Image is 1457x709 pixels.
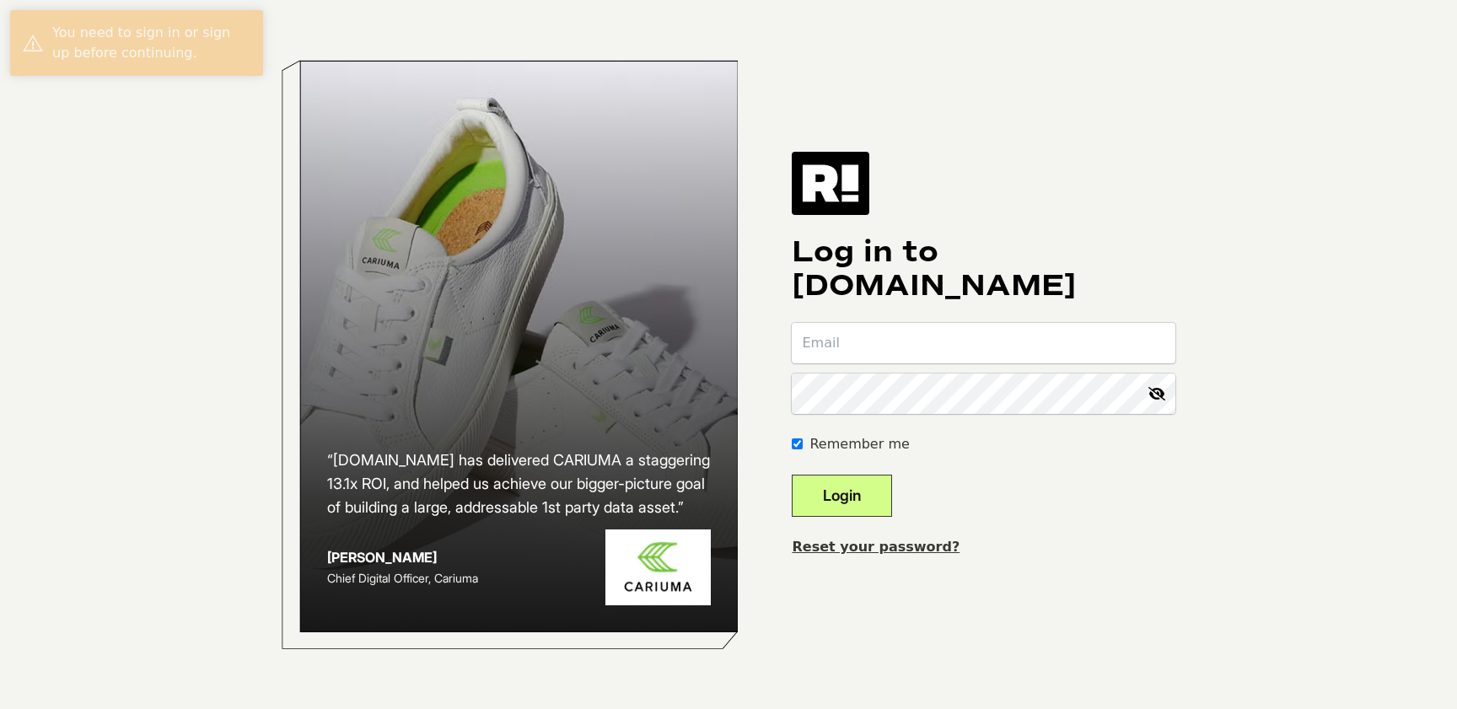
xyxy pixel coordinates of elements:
strong: [PERSON_NAME] [327,549,437,566]
img: Retention.com [792,152,869,214]
span: Chief Digital Officer, Cariuma [327,571,478,585]
h2: “[DOMAIN_NAME] has delivered CARIUMA a staggering 13.1x ROI, and helped us achieve our bigger-pic... [327,448,712,519]
label: Remember me [809,434,909,454]
img: Cariuma [605,529,711,606]
input: Email [792,323,1175,363]
a: Reset your password? [792,539,960,555]
div: You need to sign in or sign up before continuing. [52,23,250,63]
button: Login [792,475,892,517]
h1: Log in to [DOMAIN_NAME] [792,235,1175,303]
